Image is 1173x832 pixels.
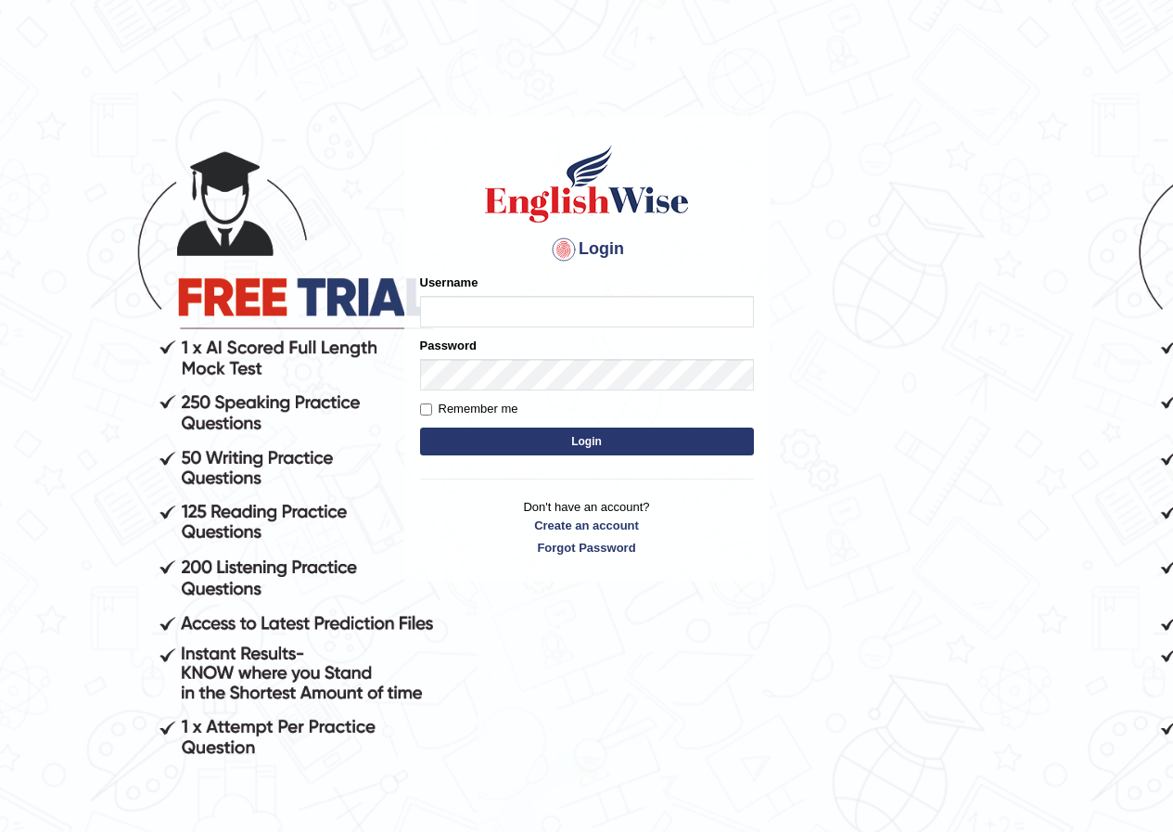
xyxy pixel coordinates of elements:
[420,400,518,418] label: Remember me
[420,403,432,416] input: Remember me
[420,337,477,354] label: Password
[420,517,754,534] a: Create an account
[420,498,754,556] p: Don't have an account?
[420,235,754,264] h4: Login
[481,142,693,225] img: Logo of English Wise sign in for intelligent practice with AI
[420,428,754,455] button: Login
[420,274,478,291] label: Username
[420,539,754,557] a: Forgot Password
